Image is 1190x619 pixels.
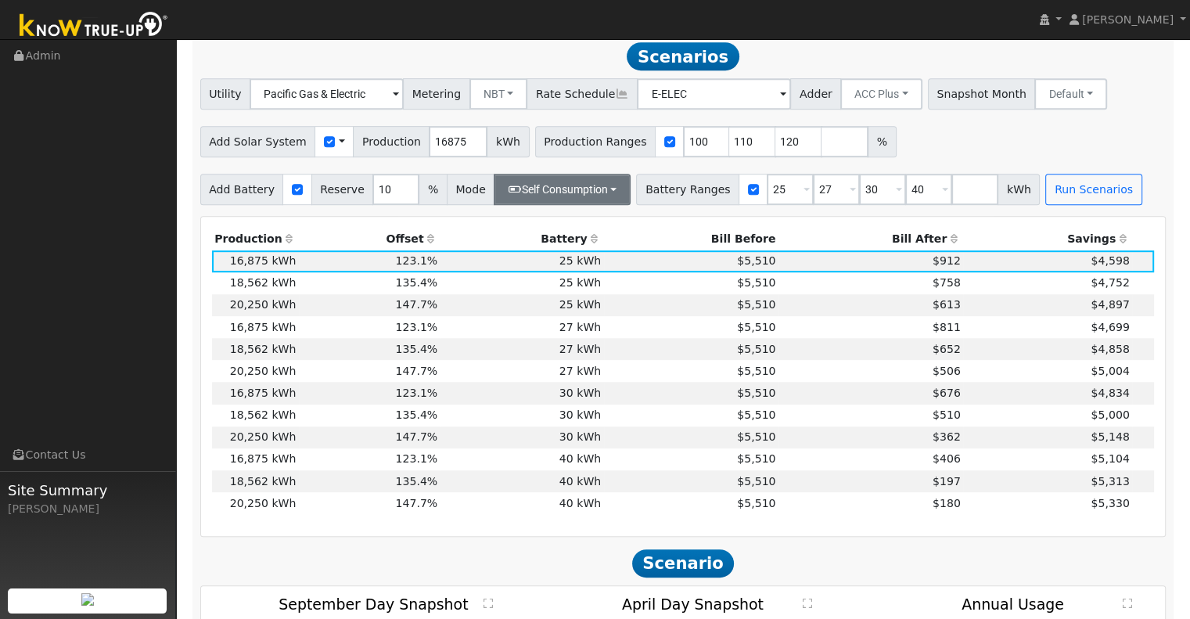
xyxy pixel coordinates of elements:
[1123,598,1132,609] text: 
[212,316,299,338] td: 16,875 kWh
[395,298,437,311] span: 147.7%
[737,343,775,355] span: $5,510
[200,126,316,157] span: Add Solar System
[737,365,775,377] span: $5,510
[311,174,374,205] span: Reserve
[933,430,961,443] span: $362
[933,497,961,509] span: $180
[8,480,167,501] span: Site Summary
[737,452,775,465] span: $5,510
[1091,365,1129,377] span: $5,004
[440,272,604,294] td: 25 kWh
[933,387,961,399] span: $676
[1091,343,1129,355] span: $4,858
[212,338,299,360] td: 18,562 kWh
[200,174,284,205] span: Add Battery
[962,596,1064,613] text: Annual Usage
[212,250,299,272] td: 16,875 kWh
[636,174,739,205] span: Battery Ranges
[1091,452,1129,465] span: $5,104
[395,321,437,333] span: 123.1%
[212,405,299,426] td: 18,562 kWh
[440,294,604,316] td: 25 kWh
[527,78,638,110] span: Rate Schedule
[212,294,299,316] td: 20,250 kWh
[933,276,961,289] span: $758
[928,78,1036,110] span: Snapshot Month
[1091,475,1129,488] span: $5,313
[81,593,94,606] img: retrieve
[395,365,437,377] span: 147.7%
[1091,387,1129,399] span: $4,834
[1045,174,1141,205] button: Run Scenarios
[933,254,961,267] span: $912
[395,343,437,355] span: 135.4%
[933,321,961,333] span: $811
[632,549,735,578] span: Scenario
[279,596,469,613] text: September Day Snapshot
[8,501,167,517] div: [PERSON_NAME]
[622,596,764,613] text: April Day Snapshot
[440,382,604,404] td: 30 kWh
[790,78,841,110] span: Adder
[395,387,437,399] span: 123.1%
[440,250,604,272] td: 25 kWh
[737,387,775,399] span: $5,510
[868,126,896,157] span: %
[395,276,437,289] span: 135.4%
[737,408,775,421] span: $5,510
[1091,298,1129,311] span: $4,897
[933,365,961,377] span: $506
[395,408,437,421] span: 135.4%
[637,78,791,110] input: Select a Rate Schedule
[440,316,604,338] td: 27 kWh
[803,598,812,609] text: 
[299,228,440,250] th: Offset
[737,430,775,443] span: $5,510
[212,382,299,404] td: 16,875 kWh
[604,228,778,250] th: Bill Before
[395,430,437,443] span: 147.7%
[440,360,604,382] td: 27 kWh
[212,426,299,448] td: 20,250 kWh
[1091,497,1129,509] span: $5,330
[395,497,437,509] span: 147.7%
[494,174,631,205] button: Self Consumption
[440,492,604,514] td: 40 kWh
[933,452,961,465] span: $406
[1091,408,1129,421] span: $5,000
[200,78,251,110] span: Utility
[403,78,470,110] span: Metering
[12,9,176,44] img: Know True-Up
[212,470,299,492] td: 18,562 kWh
[627,42,739,70] span: Scenarios
[1091,321,1129,333] span: $4,699
[484,598,493,609] text: 
[933,343,961,355] span: $652
[1091,430,1129,443] span: $5,148
[440,448,604,470] td: 40 kWh
[440,228,604,250] th: Battery
[737,254,775,267] span: $5,510
[212,448,299,470] td: 16,875 kWh
[737,276,775,289] span: $5,510
[440,405,604,426] td: 30 kWh
[419,174,447,205] span: %
[440,470,604,492] td: 40 kWh
[1067,232,1116,245] span: Savings
[535,126,656,157] span: Production Ranges
[840,78,922,110] button: ACC Plus
[1091,254,1129,267] span: $4,598
[737,497,775,509] span: $5,510
[212,360,299,382] td: 20,250 kWh
[737,321,775,333] span: $5,510
[737,475,775,488] span: $5,510
[469,78,528,110] button: NBT
[440,426,604,448] td: 30 kWh
[212,272,299,294] td: 18,562 kWh
[487,126,529,157] span: kWh
[212,228,299,250] th: Production
[353,126,430,157] span: Production
[440,338,604,360] td: 27 kWh
[395,475,437,488] span: 135.4%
